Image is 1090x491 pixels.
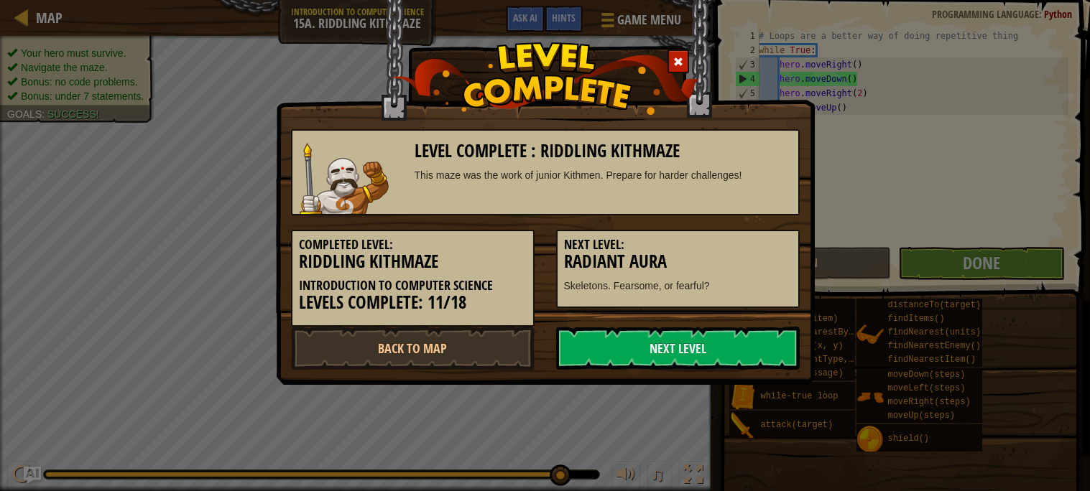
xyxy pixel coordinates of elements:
[299,293,527,312] h3: Levels Complete: 11/18
[299,252,527,271] h3: Riddling Kithmaze
[415,141,792,161] h3: Level Complete : Riddling Kithmaze
[299,279,527,293] h5: Introduction to Computer Science
[564,279,792,293] p: Skeletons. Fearsome, or fearful?
[391,42,699,115] img: level_complete.png
[299,238,527,252] h5: Completed Level:
[564,238,792,252] h5: Next Level:
[300,143,389,214] img: goliath.png
[564,252,792,271] h3: Radiant Aura
[291,327,535,370] a: Back to Map
[415,168,792,182] div: This maze was the work of junior Kithmen. Prepare for harder challenges!
[556,327,800,370] a: Next Level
